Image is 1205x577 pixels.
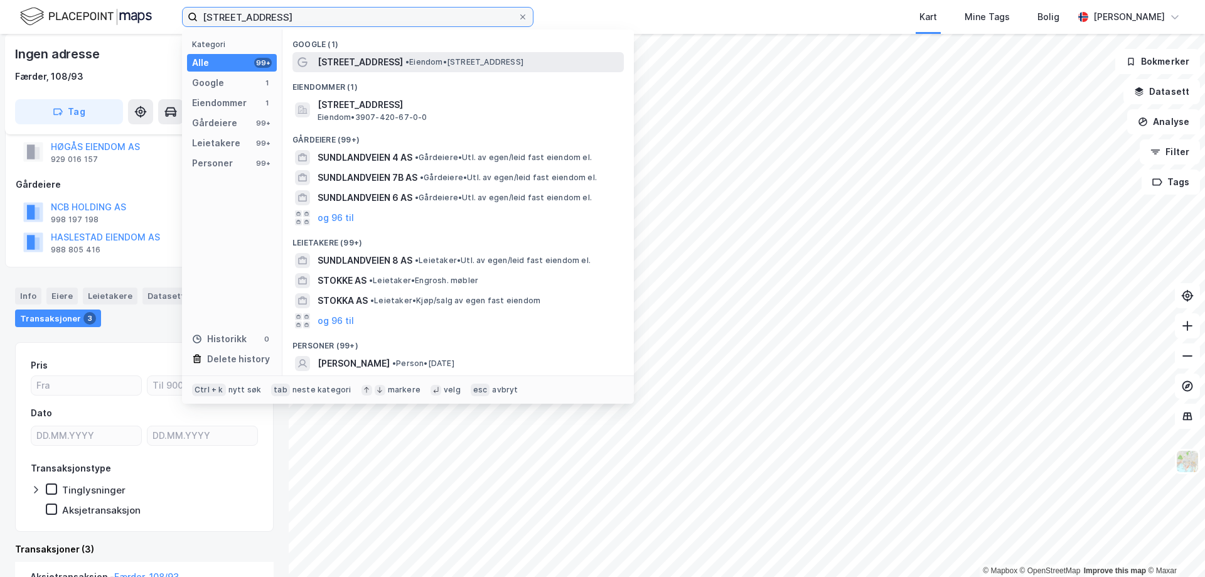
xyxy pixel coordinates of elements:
div: Eiendommer (1) [282,72,634,95]
div: Tinglysninger [62,484,126,496]
div: Gårdeiere [192,116,237,131]
span: Leietaker • Utl. av egen/leid fast eiendom el. [415,256,591,266]
div: Kategori [192,40,277,49]
div: Transaksjoner [15,310,101,327]
span: Gårdeiere • Utl. av egen/leid fast eiendom el. [415,153,592,163]
div: Google [192,75,224,90]
button: Bokmerker [1115,49,1200,74]
button: og 96 til [318,210,354,225]
span: • [415,256,419,265]
span: • [369,276,373,285]
div: Færder, 108/93 [15,69,83,84]
button: og 96 til [318,313,354,328]
div: Mine Tags [965,9,1010,24]
span: • [405,57,409,67]
iframe: Chat Widget [1142,517,1205,577]
div: velg [444,385,461,395]
div: Ingen adresse [15,44,102,64]
div: markere [388,385,420,395]
div: Google (1) [282,30,634,52]
span: SUNDLANDVEIEN 6 AS [318,190,412,205]
div: Bolig [1037,9,1059,24]
span: Eiendom • 3907-420-67-0-0 [318,112,427,122]
div: Leietakere [83,288,137,304]
div: 99+ [254,138,272,148]
div: 929 016 157 [51,154,98,164]
input: Til 9000000 [147,376,257,395]
div: 0 [262,334,272,344]
div: Leietakere (99+) [282,228,634,251]
a: Improve this map [1084,566,1146,575]
div: Transaksjoner (3) [15,542,274,557]
div: Ctrl + k [192,384,226,396]
div: Alle [192,55,209,70]
button: Tags [1142,170,1200,195]
div: Personer [192,156,233,171]
span: • [415,193,419,202]
span: [STREET_ADDRESS] [318,97,619,112]
div: 3 [83,312,96,325]
div: Leietakere [192,136,240,151]
span: SUNDLANDVEIEN 7B AS [318,170,417,185]
span: STOKKA AS [318,293,368,308]
div: Dato [31,406,52,421]
div: Delete history [207,352,270,367]
div: nytt søk [228,385,262,395]
div: Gårdeiere [16,177,273,192]
span: • [370,296,374,305]
div: avbryt [492,385,518,395]
button: Analyse [1127,109,1200,134]
div: 988 805 416 [51,245,100,255]
span: [STREET_ADDRESS] [318,55,403,70]
span: Gårdeiere • Utl. av egen/leid fast eiendom el. [415,193,592,203]
button: Filter [1140,139,1200,164]
div: 99+ [254,58,272,68]
span: STOKKE AS [318,273,367,288]
div: Gårdeiere (99+) [282,125,634,148]
span: Gårdeiere • Utl. av egen/leid fast eiendom el. [420,173,597,183]
input: Søk på adresse, matrikkel, gårdeiere, leietakere eller personer [198,8,518,26]
a: OpenStreetMap [1020,566,1081,575]
div: Historikk [192,332,247,347]
div: Pris [31,358,48,373]
div: 1 [262,98,272,108]
span: • [415,153,419,162]
div: 998 197 198 [51,215,99,225]
div: Personer (99+) [282,331,634,353]
div: Transaksjonstype [31,461,111,476]
input: DD.MM.YYYY [31,426,141,445]
div: esc [471,384,490,396]
div: Kart [919,9,937,24]
button: Datasett [1123,79,1200,104]
div: tab [271,384,290,396]
div: Datasett [142,288,190,304]
a: Mapbox [983,566,1017,575]
span: [PERSON_NAME] [318,356,390,371]
span: • [420,173,424,182]
span: Eiendom • [STREET_ADDRESS] [405,57,523,67]
span: • [392,359,396,368]
img: logo.f888ab2527a4732fd821a326f86c7f29.svg [20,6,152,28]
div: [PERSON_NAME] [1093,9,1165,24]
span: Leietaker • Kjøp/salg av egen fast eiendom [370,296,540,306]
span: Leietaker • Engrosh. møbler [369,276,478,286]
div: Aksjetransaksjon [62,504,141,516]
span: Person • [DATE] [392,359,454,369]
button: Tag [15,99,123,124]
div: Eiendommer [192,95,247,111]
input: DD.MM.YYYY [147,426,257,445]
input: Fra [31,376,141,395]
img: Z [1176,450,1199,473]
div: Kontrollprogram for chat [1142,517,1205,577]
div: 1 [262,78,272,88]
span: SUNDLANDVEIEN 8 AS [318,253,412,268]
div: Eiere [46,288,78,304]
span: SUNDLANDVEIEN 4 AS [318,150,412,165]
div: neste kategori [292,385,351,395]
div: Info [15,288,41,304]
div: 99+ [254,158,272,168]
div: 99+ [254,118,272,128]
